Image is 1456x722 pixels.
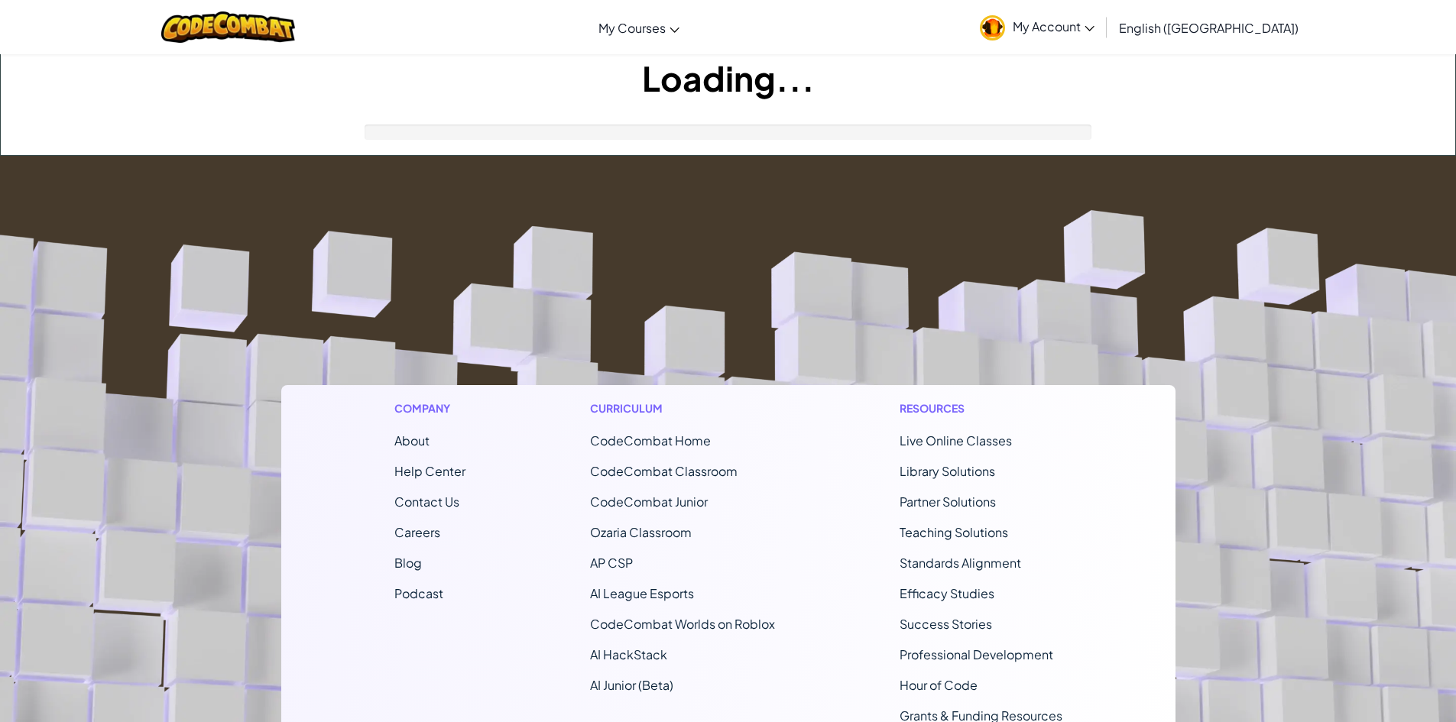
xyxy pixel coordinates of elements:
span: Contact Us [394,494,459,510]
h1: Curriculum [590,400,775,416]
a: Partner Solutions [900,494,996,510]
h1: Company [394,400,465,416]
a: Help Center [394,463,465,479]
a: English ([GEOGRAPHIC_DATA]) [1111,7,1306,48]
a: Hour of Code [900,677,978,693]
a: Blog [394,555,422,571]
a: Careers [394,524,440,540]
a: My Account [972,3,1102,51]
a: CodeCombat Junior [590,494,708,510]
a: AI League Esports [590,585,694,601]
a: My Courses [591,7,687,48]
span: English ([GEOGRAPHIC_DATA]) [1119,20,1299,36]
a: AI Junior (Beta) [590,677,673,693]
a: AI HackStack [590,646,667,662]
a: Podcast [394,585,443,601]
a: Ozaria Classroom [590,524,692,540]
img: CodeCombat logo [161,11,295,43]
a: CodeCombat Worlds on Roblox [590,616,775,632]
a: AP CSP [590,555,633,571]
span: My Account [1013,18,1094,34]
a: Live Online Classes [900,432,1012,448]
img: avatar [980,15,1005,40]
a: CodeCombat Classroom [590,463,738,479]
h1: Loading... [1,54,1455,102]
a: About [394,432,430,448]
a: Professional Development [900,646,1053,662]
a: Success Stories [900,616,992,632]
a: Standards Alignment [900,555,1021,571]
a: Teaching Solutions [900,524,1008,540]
a: Library Solutions [900,463,995,479]
h1: Resources [900,400,1062,416]
span: CodeCombat Home [590,432,711,448]
a: Efficacy Studies [900,585,994,601]
span: My Courses [598,20,666,36]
